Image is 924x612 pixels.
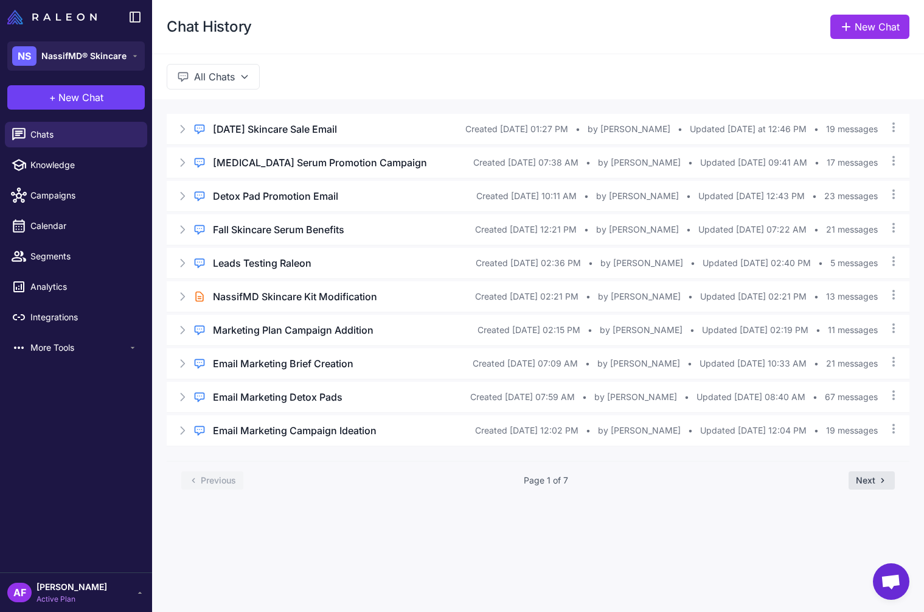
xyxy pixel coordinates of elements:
[213,423,377,438] h3: Email Marketing Campaign Ideation
[596,189,679,203] span: by [PERSON_NAME]
[30,250,137,263] span: Segments
[690,323,695,337] span: •
[213,256,311,270] h3: Leads Testing Raleon
[476,256,581,270] span: Created [DATE] 02:36 PM
[813,390,818,404] span: •
[827,156,878,169] span: 17 messages
[824,189,878,203] span: 23 messages
[586,290,591,303] span: •
[830,15,909,39] a: New Chat
[213,356,353,371] h3: Email Marketing Brief Creation
[30,341,128,354] span: More Tools
[473,156,578,169] span: Created [DATE] 07:38 AM
[826,122,878,136] span: 19 messages
[815,156,819,169] span: •
[213,189,338,203] h3: Detox Pad Promotion Email
[830,256,878,270] span: 5 messages
[5,213,147,239] a: Calendar
[470,390,575,404] span: Created [DATE] 07:59 AM
[465,122,568,136] span: Created [DATE] 01:27 PM
[584,189,589,203] span: •
[7,41,145,71] button: NSNassifMD® Skincare
[814,357,819,370] span: •
[684,390,689,404] span: •
[586,156,591,169] span: •
[678,122,683,136] span: •
[594,390,677,404] span: by [PERSON_NAME]
[600,256,683,270] span: by [PERSON_NAME]
[812,189,817,203] span: •
[30,311,137,324] span: Integrations
[598,424,681,437] span: by [PERSON_NAME]
[478,323,580,337] span: Created [DATE] 02:15 PM
[213,155,427,170] h3: [MEDICAL_DATA] Serum Promotion Campaign
[588,122,670,136] span: by [PERSON_NAME]
[30,158,137,172] span: Knowledge
[686,223,691,236] span: •
[213,122,337,136] h3: [DATE] Skincare Sale Email
[213,289,377,304] h3: NassifMD Skincare Kit Modification
[700,156,807,169] span: Updated [DATE] 09:41 AM
[686,189,691,203] span: •
[814,424,819,437] span: •
[687,357,692,370] span: •
[818,256,823,270] span: •
[41,49,127,63] span: NassifMD® Skincare
[5,274,147,300] a: Analytics
[49,90,56,105] span: +
[826,357,878,370] span: 21 messages
[700,290,807,303] span: Updated [DATE] 02:21 PM
[826,223,878,236] span: 21 messages
[814,122,819,136] span: •
[213,222,344,237] h3: Fall Skincare Serum Benefits
[596,223,679,236] span: by [PERSON_NAME]
[5,183,147,208] a: Campaigns
[814,290,819,303] span: •
[213,323,373,337] h3: Marketing Plan Campaign Addition
[7,85,145,110] button: +New Chat
[698,189,805,203] span: Updated [DATE] 12:43 PM
[700,424,807,437] span: Updated [DATE] 12:04 PM
[5,304,147,330] a: Integrations
[690,122,807,136] span: Updated [DATE] at 12:46 PM
[30,128,137,141] span: Chats
[213,390,342,404] h3: Email Marketing Detox Pads
[696,390,805,404] span: Updated [DATE] 08:40 AM
[600,323,683,337] span: by [PERSON_NAME]
[167,17,252,37] h1: Chat History
[7,583,32,602] div: AF
[700,357,807,370] span: Updated [DATE] 10:33 AM
[582,390,587,404] span: •
[476,189,577,203] span: Created [DATE] 10:11 AM
[826,424,878,437] span: 19 messages
[814,223,819,236] span: •
[588,256,593,270] span: •
[828,323,878,337] span: 11 messages
[58,90,103,105] span: New Chat
[597,357,680,370] span: by [PERSON_NAME]
[7,10,97,24] img: Raleon Logo
[12,46,36,66] div: NS
[524,474,568,487] span: Page 1 of 7
[36,580,107,594] span: [PERSON_NAME]
[690,256,695,270] span: •
[475,290,578,303] span: Created [DATE] 02:21 PM
[702,323,808,337] span: Updated [DATE] 02:19 PM
[826,290,878,303] span: 13 messages
[873,563,909,600] a: Open chat
[30,189,137,202] span: Campaigns
[575,122,580,136] span: •
[30,280,137,294] span: Analytics
[688,424,693,437] span: •
[5,152,147,178] a: Knowledge
[584,223,589,236] span: •
[585,357,590,370] span: •
[473,357,578,370] span: Created [DATE] 07:09 AM
[698,223,807,236] span: Updated [DATE] 07:22 AM
[36,594,107,605] span: Active Plan
[598,156,681,169] span: by [PERSON_NAME]
[825,390,878,404] span: 67 messages
[816,323,821,337] span: •
[181,471,243,490] button: Previous
[30,219,137,233] span: Calendar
